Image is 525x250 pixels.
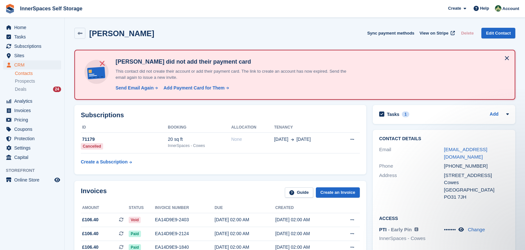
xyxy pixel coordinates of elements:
h2: Contact Details [379,136,509,141]
span: PTI [379,227,387,232]
span: ••••••• [444,227,456,232]
a: menu [3,143,61,152]
a: menu [3,134,61,143]
a: menu [3,51,61,60]
div: EA14D9E9-2124 [155,230,215,237]
div: [DATE] 02:00 AM [215,230,275,237]
div: Add Payment Card for Them [164,85,225,91]
span: CRM [14,60,53,69]
div: Address [379,172,444,201]
th: Booking [168,122,231,133]
a: Deals 24 [15,86,61,93]
a: [EMAIL_ADDRESS][DOMAIN_NAME] [444,147,487,160]
img: no-card-linked-e7822e413c904bf8b177c4d89f31251c4716f9871600ec3ca5bfc59e148c83f4.svg [83,58,110,86]
span: £106.40 [82,230,99,237]
a: menu [3,32,61,41]
span: Sites [14,51,53,60]
span: Create [448,5,461,12]
th: Due [215,203,275,213]
th: Invoice number [155,203,215,213]
a: menu [3,106,61,115]
div: [DATE] 02:00 AM [215,216,275,223]
div: PO31 7JH [444,193,509,201]
a: Add Payment Card for Them [161,85,230,91]
span: Void [129,217,141,223]
div: Phone [379,162,444,170]
span: Analytics [14,97,53,106]
span: Invoices [14,106,53,115]
span: Pricing [14,115,53,124]
h2: [PERSON_NAME] [89,29,154,38]
a: menu [3,175,61,184]
div: Send Email Again [115,85,154,91]
div: Email [379,146,444,161]
span: Coupons [14,125,53,134]
a: Guide [285,187,313,198]
div: Cowes [444,179,509,186]
th: Allocation [231,122,274,133]
h2: Invoices [81,187,107,198]
span: Storefront [6,167,64,174]
div: Cancelled [81,143,103,150]
th: Tenancy [274,122,337,133]
div: 71179 [81,136,168,143]
li: InnerSpaces - Cowes [379,235,444,242]
div: [STREET_ADDRESS] [444,172,509,179]
img: icon-info-grey-7440780725fd019a000dd9b08b2336e03edf1995a4989e88bcd33f0948082b44.svg [414,227,418,231]
a: Change [468,227,485,232]
span: [DATE] [296,136,311,143]
a: Contacts [15,70,61,77]
th: Status [129,203,155,213]
div: Create a Subscription [81,159,128,165]
span: £106.40 [82,216,99,223]
a: Add [490,111,498,118]
div: 24 [53,87,61,92]
a: menu [3,153,61,162]
a: Edit Contact [481,28,515,38]
div: 20 sq ft [168,136,231,143]
button: Delete [458,28,476,38]
span: Protection [14,134,53,143]
span: Deals [15,86,27,92]
span: Home [14,23,53,32]
div: [DATE] 02:00 AM [275,216,336,223]
a: menu [3,60,61,69]
a: InnerSpaces Self Storage [17,3,85,14]
span: View on Stripe [420,30,448,36]
div: [PHONE_NUMBER] [444,162,509,170]
span: Help [480,5,489,12]
div: InnerSpaces - Cowes [168,143,231,149]
div: [DATE] 02:00 AM [275,230,336,237]
h2: Access [379,215,509,221]
div: 1 [402,111,409,117]
span: - Early Pin [388,227,412,232]
span: [DATE] [274,136,288,143]
a: View on Stripe [417,28,456,38]
a: Create an Invoice [316,187,360,198]
img: Paula Amey [495,5,501,12]
span: Subscriptions [14,42,53,51]
h2: Tasks [387,111,400,117]
a: Prospects [15,78,61,85]
span: Online Store [14,175,53,184]
a: menu [3,115,61,124]
span: Tasks [14,32,53,41]
a: menu [3,23,61,32]
a: Create a Subscription [81,156,132,168]
p: This contact did not create their account or add their payment card. The link to create an accoun... [113,68,355,81]
div: EA14D9E9-2403 [155,216,215,223]
a: menu [3,97,61,106]
a: Preview store [53,176,61,184]
a: menu [3,125,61,134]
span: Settings [14,143,53,152]
a: menu [3,42,61,51]
span: Paid [129,231,141,237]
th: Amount [81,203,129,213]
div: None [231,136,274,143]
span: Prospects [15,78,35,84]
h4: [PERSON_NAME] did not add their payment card [113,58,355,66]
span: Capital [14,153,53,162]
h2: Subscriptions [81,111,360,119]
th: Created [275,203,336,213]
span: Account [502,5,519,12]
